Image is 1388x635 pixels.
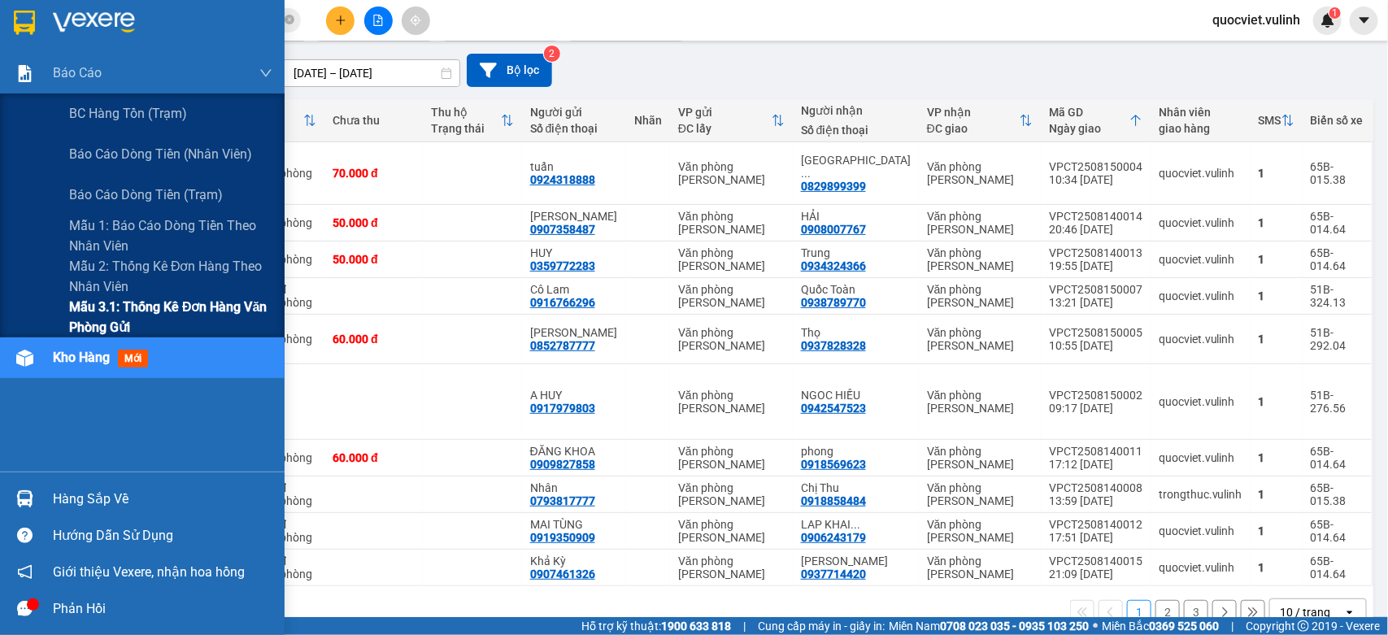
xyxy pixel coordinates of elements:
[678,210,785,236] div: Văn phòng [PERSON_NAME]
[927,283,1033,309] div: Văn phòng [PERSON_NAME]
[1311,481,1364,507] div: 65B-015.38
[530,494,595,507] div: 0793817777
[927,246,1033,272] div: Văn phòng [PERSON_NAME]
[1049,458,1142,471] div: 17:12 [DATE]
[530,555,618,568] div: Khả Kỳ
[285,15,294,24] span: close-circle
[927,160,1033,186] div: Văn phòng [PERSON_NAME]
[678,246,785,272] div: Văn phòng [PERSON_NAME]
[530,122,618,135] div: Số điện thoại
[1049,106,1129,119] div: Mã GD
[801,326,911,339] div: Thọ
[927,481,1033,507] div: Văn phòng [PERSON_NAME]
[333,253,415,266] div: 50.000 đ
[69,256,272,297] span: Mẫu 2: Thống kê đơn hàng theo nhân viên
[1049,568,1142,581] div: 21:09 [DATE]
[678,445,785,471] div: Văn phòng [PERSON_NAME]
[1350,7,1378,35] button: caret-down
[94,11,230,31] b: [PERSON_NAME]
[678,106,772,119] div: VP gửi
[678,326,785,352] div: Văn phòng [PERSON_NAME]
[1049,283,1142,296] div: VPCT2508150007
[1159,451,1242,464] div: quocviet.vulinh
[634,114,662,127] div: Nhãn
[851,518,860,531] span: ...
[1311,160,1364,186] div: 65B-015.38
[1259,216,1294,229] div: 1
[530,296,595,309] div: 0916766296
[1311,555,1364,581] div: 65B-014.64
[1159,216,1242,229] div: quocviet.vulinh
[1311,210,1364,236] div: 65B-014.64
[1159,395,1242,408] div: quocviet.vulinh
[801,481,911,494] div: Chị Thu
[801,531,866,544] div: 0906243179
[259,67,272,80] span: down
[1159,167,1242,180] div: quocviet.vulinh
[1049,445,1142,458] div: VPCT2508140011
[1311,518,1364,544] div: 65B-014.64
[927,445,1033,471] div: Văn phòng [PERSON_NAME]
[801,518,911,531] div: LAP KHAI NGUYÊN
[801,180,866,193] div: 0829899399
[1259,561,1294,574] div: 1
[333,216,415,229] div: 50.000 đ
[53,597,272,621] div: Phản hồi
[364,7,393,35] button: file-add
[530,458,595,471] div: 0909827858
[1049,518,1142,531] div: VPCT2508140012
[1259,524,1294,537] div: 1
[372,15,384,26] span: file-add
[1049,555,1142,568] div: VPCT2508140015
[801,458,866,471] div: 0918569623
[1093,623,1098,629] span: ⚪️
[801,445,911,458] div: phong
[16,490,33,507] img: warehouse-icon
[1259,289,1294,302] div: 1
[1049,173,1142,186] div: 10:34 [DATE]
[410,15,421,26] span: aim
[423,99,521,142] th: Toggle SortBy
[118,350,148,368] span: mới
[1343,606,1356,619] svg: open
[801,555,911,568] div: Thanh Thanh
[69,144,252,164] span: Báo cáo dòng tiền (nhân viên)
[431,122,500,135] div: Trạng thái
[801,246,911,259] div: Trung
[927,555,1033,581] div: Văn phòng [PERSON_NAME]
[1159,333,1242,346] div: quocviet.vulinh
[333,114,415,127] div: Chưa thu
[670,99,793,142] th: Toggle SortBy
[1049,122,1129,135] div: Ngày giao
[1298,620,1309,632] span: copyright
[801,154,911,180] div: OSAKA CAMERA
[530,402,595,415] div: 0917979803
[1311,445,1364,471] div: 65B-014.64
[69,103,187,124] span: BC hàng tồn (trạm)
[16,350,33,367] img: warehouse-icon
[1259,488,1294,501] div: 1
[1049,402,1142,415] div: 09:17 [DATE]
[581,617,731,635] span: Hỗ trợ kỹ thuật:
[17,564,33,580] span: notification
[1231,617,1234,635] span: |
[1155,600,1180,624] button: 2
[927,106,1020,119] div: VP nhận
[530,106,618,119] div: Người gửi
[927,210,1033,236] div: Văn phòng [PERSON_NAME]
[1159,122,1242,135] div: giao hàng
[7,120,20,133] span: phone
[530,568,595,581] div: 0907461326
[801,389,911,402] div: NGOC HIẾU
[530,160,618,173] div: tuấn
[1159,253,1242,266] div: quocviet.vulinh
[927,326,1033,352] div: Văn phòng [PERSON_NAME]
[1184,600,1208,624] button: 3
[1049,296,1142,309] div: 13:21 [DATE]
[801,402,866,415] div: 0942547523
[530,283,618,296] div: Cô Lam
[7,7,89,89] img: logo.jpg
[1049,339,1142,352] div: 10:55 [DATE]
[801,259,866,272] div: 0934324366
[1199,10,1313,30] span: quocviet.vulinh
